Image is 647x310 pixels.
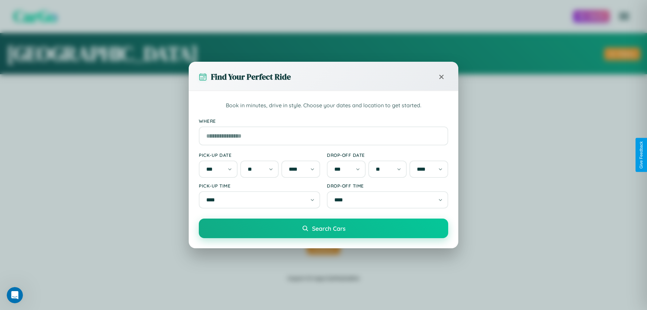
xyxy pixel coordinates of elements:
[199,183,320,189] label: Pick-up Time
[327,152,448,158] label: Drop-off Date
[199,118,448,124] label: Where
[327,183,448,189] label: Drop-off Time
[199,101,448,110] p: Book in minutes, drive in style. Choose your dates and location to get started.
[211,71,291,82] h3: Find Your Perfect Ride
[199,152,320,158] label: Pick-up Date
[312,225,345,232] span: Search Cars
[199,219,448,238] button: Search Cars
